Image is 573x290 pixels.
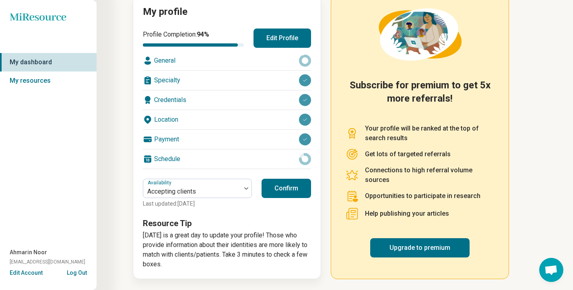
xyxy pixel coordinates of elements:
button: Confirm [262,179,311,198]
p: Get lots of targeted referrals [365,149,451,159]
p: Your profile will be ranked at the top of search results [365,124,494,143]
button: Log Out [67,269,87,275]
div: Schedule [143,149,311,169]
button: Edit Profile [254,29,311,48]
label: Availability [148,180,173,186]
p: Help publishing your articles [365,209,449,219]
h2: Subscribe for premium to get 5x more referrals! [346,79,494,114]
div: Open chat [539,258,563,282]
h3: Resource Tip [143,218,311,229]
a: Upgrade to premium [370,238,470,257]
button: Edit Account [10,269,43,277]
p: Opportunities to participate in research [365,191,480,201]
span: Ahmarin Noor [10,248,47,257]
h2: My profile [143,5,311,19]
div: Payment [143,130,311,149]
div: Credentials [143,90,311,110]
p: Last updated: [DATE] [143,200,252,208]
p: Connections to high referral volume sources [365,165,494,185]
div: Specialty [143,71,311,90]
span: 94 % [197,31,209,38]
p: [DATE] is a great day to update your profile! Those who provide information about their identitie... [143,231,311,269]
span: [EMAIL_ADDRESS][DOMAIN_NAME] [10,258,85,265]
div: Location [143,110,311,129]
div: Profile Completion: [143,30,244,47]
div: General [143,51,311,70]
